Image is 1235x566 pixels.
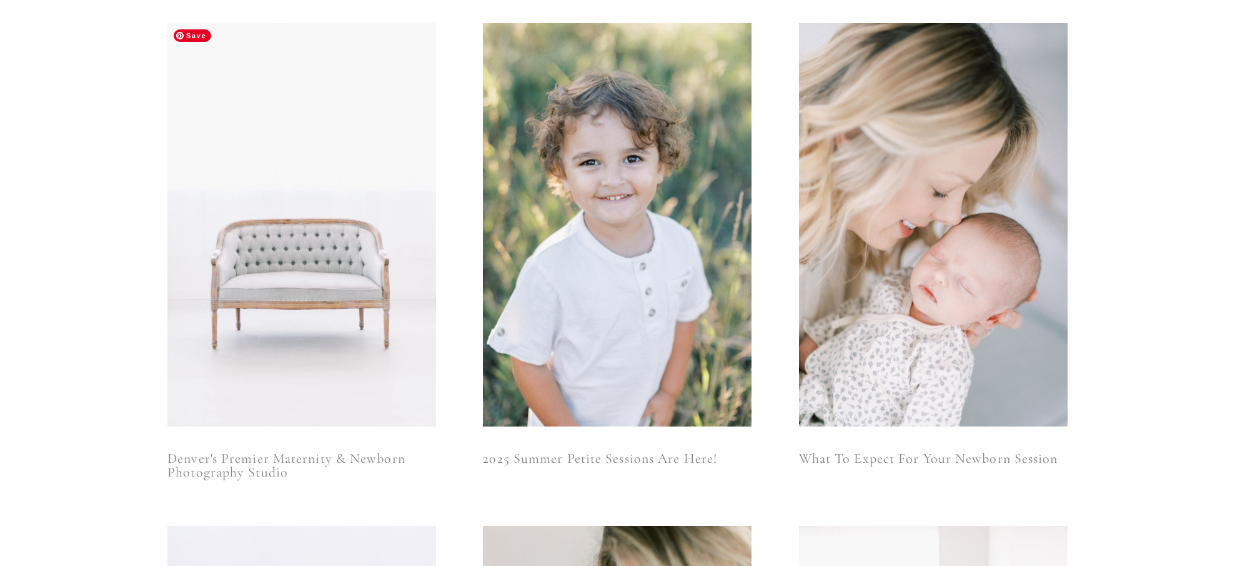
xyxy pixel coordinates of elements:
a: 2025 Summer Petite Sessions Are Here! [483,452,751,465]
span: Save [174,29,211,42]
a: What To Expect For Your Newborn Session [799,452,1068,465]
img: What To Expect For Your Newborn Session [782,23,1084,427]
img: 2025 Summer Petite Sessions Are Here! [483,23,751,427]
img: Denver's Premier Maternity &amp; Newborn Photography Studio [167,23,436,427]
a: Denver's Premier Maternity & Newborn Photography Studio [167,452,436,479]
